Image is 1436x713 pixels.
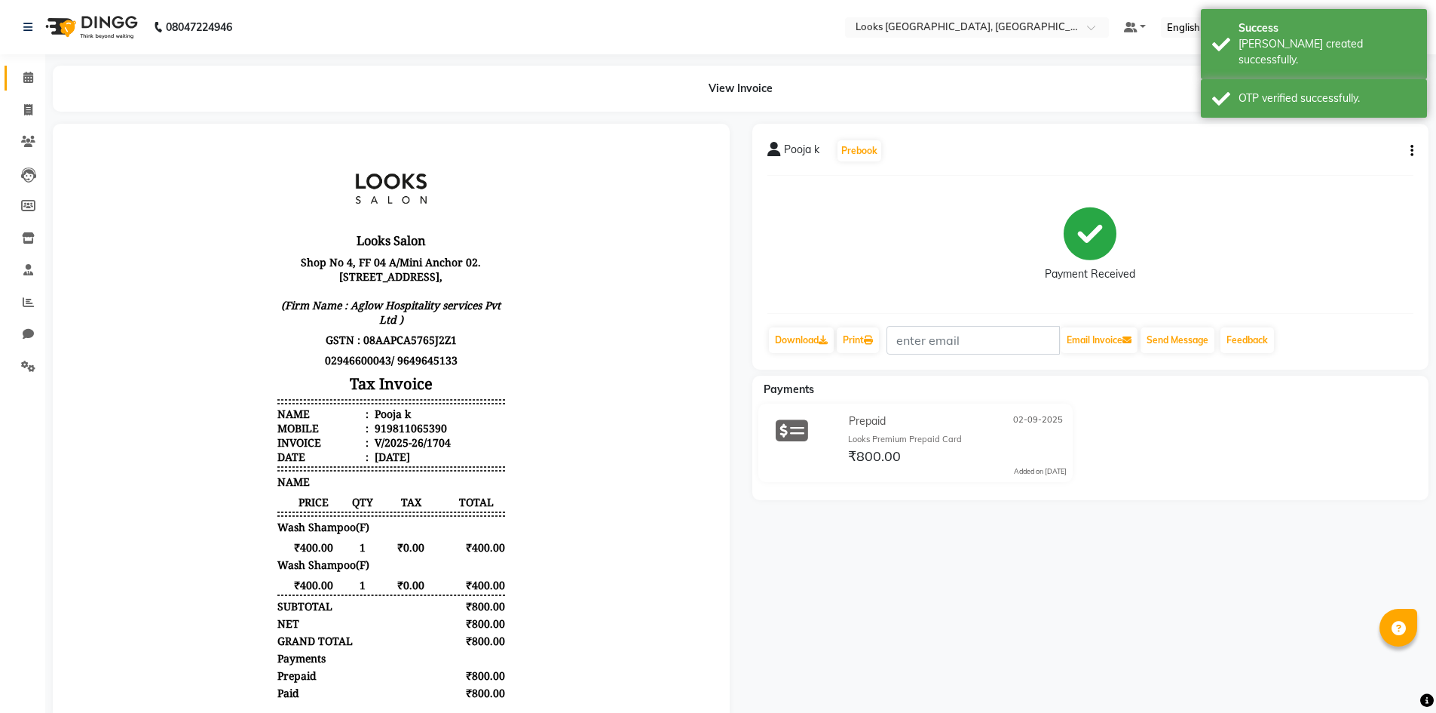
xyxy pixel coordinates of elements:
[298,282,301,297] span: :
[210,495,285,509] div: GRAND TOTAL
[1239,20,1416,36] div: Success
[210,113,437,191] p: Shop No 4, FF 04 A/Mini Anchor 02. [STREET_ADDRESS],
[378,530,438,544] div: ₹800.00
[210,439,283,453] span: ₹400.00
[210,232,437,258] h3: Tax Invoice
[210,297,301,311] div: Invoice
[769,327,834,353] a: Download
[886,326,1060,355] input: enter email
[1061,327,1137,353] button: Email Invoice
[210,211,437,232] p: 02946600043/ 9649645133
[848,433,1067,446] div: Looks Premium Prepaid Card
[210,356,283,370] span: PRICE
[210,336,242,350] span: NAME
[1239,91,1416,106] div: OTP verified successfully.
[849,413,886,429] span: Prepaid
[210,460,265,475] div: SUBTOTAL
[784,142,819,163] span: Pooja k
[304,268,343,282] div: Pooja k
[307,439,380,453] span: ₹0.00
[210,282,301,297] div: Mobile
[210,381,302,395] span: Wash Shampoo(F)
[210,91,437,113] h3: Looks Salon
[1013,413,1063,429] span: 02-09-2025
[267,12,380,88] img: file_1685197596141.jpg
[304,297,383,311] div: V/2025-26/1704
[210,512,258,527] div: Payments
[298,297,301,311] span: :
[307,401,380,416] span: ₹0.00
[764,383,814,396] span: Payments
[837,140,881,161] button: Prebook
[213,159,433,188] i: (Firm Name : Aglow Hospitality services Pvt Ltd )
[307,356,380,370] span: TAX
[210,478,231,492] div: NET
[837,327,879,353] a: Print
[210,419,302,433] span: Wash Shampoo(F)
[378,478,438,492] div: ₹800.00
[298,311,301,325] span: :
[298,268,301,282] span: :
[378,547,438,561] div: ₹800.00
[53,66,1428,112] div: View Invoice
[1220,327,1274,353] a: Feedback
[210,268,301,282] div: Name
[1014,466,1067,477] div: Added on [DATE]
[283,401,307,416] span: 1
[1141,327,1214,353] button: Send Message
[283,439,307,453] span: 1
[380,439,437,453] span: ₹400.00
[380,401,437,416] span: ₹400.00
[380,356,437,370] span: TOTAL
[304,311,342,325] div: [DATE]
[210,191,437,211] p: GSTN : 08AAPCA5765J2Z1
[1045,266,1135,282] div: Payment Received
[378,495,438,509] div: ₹800.00
[210,547,231,561] div: Paid
[210,401,283,416] span: ₹400.00
[210,530,249,544] span: Prepaid
[848,447,901,469] span: ₹800.00
[283,356,307,370] span: QTY
[166,6,232,48] b: 08047224946
[378,460,438,475] div: ₹800.00
[1239,36,1416,68] div: Bill created successfully.
[304,282,379,297] div: 919811065390
[210,311,301,325] div: Date
[38,6,142,48] img: logo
